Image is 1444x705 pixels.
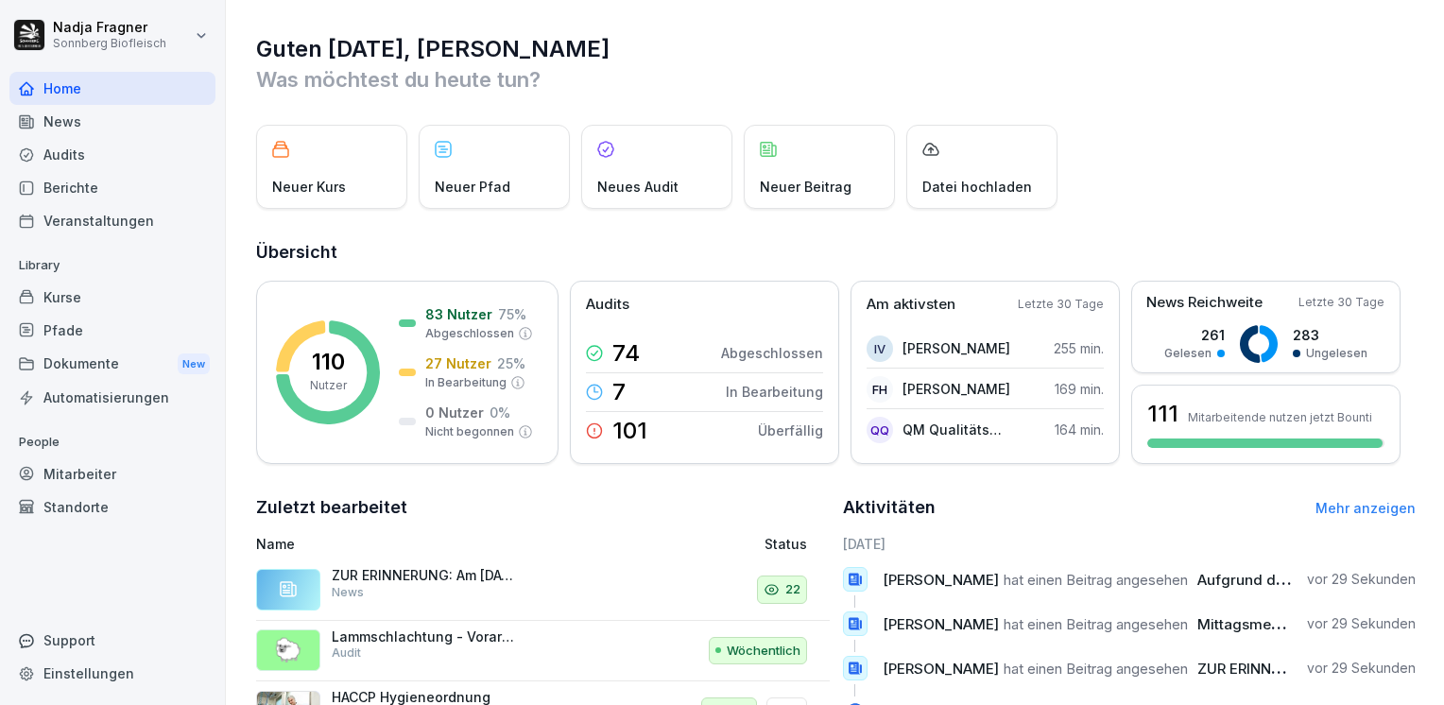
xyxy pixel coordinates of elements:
[497,353,525,373] p: 25 %
[9,171,215,204] a: Berichte
[9,250,215,281] p: Library
[425,325,514,342] p: Abgeschlossen
[612,381,626,404] p: 7
[53,37,166,50] p: Sonnberg Biofleisch
[1004,615,1188,633] span: hat einen Beitrag angesehen
[1147,398,1178,430] h3: 111
[332,645,361,662] p: Audit
[9,105,215,138] a: News
[256,534,608,554] p: Name
[9,381,215,414] a: Automatisierungen
[312,351,345,373] p: 110
[9,427,215,457] p: People
[1055,379,1104,399] p: 169 min.
[9,138,215,171] a: Audits
[425,304,492,324] p: 83 Nutzer
[9,490,215,524] a: Standorte
[310,377,347,394] p: Nutzer
[922,177,1032,197] p: Datei hochladen
[425,423,514,440] p: Nicht begonnen
[883,660,999,678] span: [PERSON_NAME]
[902,420,1011,439] p: QM Qualitätsmanagement
[612,420,647,442] p: 101
[727,642,800,661] p: Wöchentlich
[332,584,364,601] p: News
[843,494,936,521] h2: Aktivitäten
[1004,571,1188,589] span: hat einen Beitrag angesehen
[272,177,346,197] p: Neuer Kurs
[435,177,510,197] p: Neuer Pfad
[498,304,526,324] p: 75 %
[53,20,166,36] p: Nadja Fragner
[902,379,1010,399] p: [PERSON_NAME]
[1298,294,1384,311] p: Letzte 30 Tage
[902,338,1010,358] p: [PERSON_NAME]
[178,353,210,375] div: New
[332,567,521,584] p: ZUR ERINNERUNG: Am [DATE] besteht wieder die Möglichkeit, sich in der Firma eine kostenlose Influ...
[758,421,823,440] p: Überfällig
[9,457,215,490] a: Mitarbeiter
[760,177,851,197] p: Neuer Beitrag
[612,342,640,365] p: 74
[256,621,830,682] a: 🐑Lammschlachtung - VorarbeitenAuditWöchentlich
[726,382,823,402] p: In Bearbeitung
[1315,500,1416,516] a: Mehr anzeigen
[9,72,215,105] a: Home
[785,580,800,599] p: 22
[425,353,491,373] p: 27 Nutzer
[765,534,807,554] p: Status
[843,534,1417,554] h6: [DATE]
[1188,410,1372,424] p: Mitarbeitende nutzen jetzt Bounti
[256,239,1416,266] h2: Übersicht
[425,374,507,391] p: In Bearbeitung
[274,633,302,667] p: 🐑
[597,177,679,197] p: Neues Audit
[1054,338,1104,358] p: 255 min.
[867,294,955,316] p: Am aktivsten
[256,494,830,521] h2: Zuletzt bearbeitet
[256,64,1416,95] p: Was möchtest du heute tun?
[1307,570,1416,589] p: vor 29 Sekunden
[256,34,1416,64] h1: Guten [DATE], [PERSON_NAME]
[1164,345,1212,362] p: Gelesen
[1018,296,1104,313] p: Letzte 30 Tage
[256,559,830,621] a: ZUR ERINNERUNG: Am [DATE] besteht wieder die Möglichkeit, sich in der Firma eine kostenlose Influ...
[9,657,215,690] a: Einstellungen
[883,615,999,633] span: [PERSON_NAME]
[867,376,893,403] div: FH
[9,347,215,382] a: DokumenteNew
[1307,614,1416,633] p: vor 29 Sekunden
[9,624,215,657] div: Support
[721,343,823,363] p: Abgeschlossen
[1164,325,1225,345] p: 261
[586,294,629,316] p: Audits
[9,204,215,237] a: Veranstaltungen
[867,417,893,443] div: QQ
[1146,292,1263,314] p: News Reichweite
[1004,660,1188,678] span: hat einen Beitrag angesehen
[9,281,215,314] a: Kurse
[425,403,484,422] p: 0 Nutzer
[1307,659,1416,678] p: vor 29 Sekunden
[1293,325,1367,345] p: 283
[9,347,215,382] div: Dokumente
[1306,345,1367,362] p: Ungelesen
[490,403,510,422] p: 0 %
[867,335,893,362] div: IV
[883,571,999,589] span: [PERSON_NAME]
[9,314,215,347] a: Pfade
[1055,420,1104,439] p: 164 min.
[332,628,521,645] p: Lammschlachtung - Vorarbeiten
